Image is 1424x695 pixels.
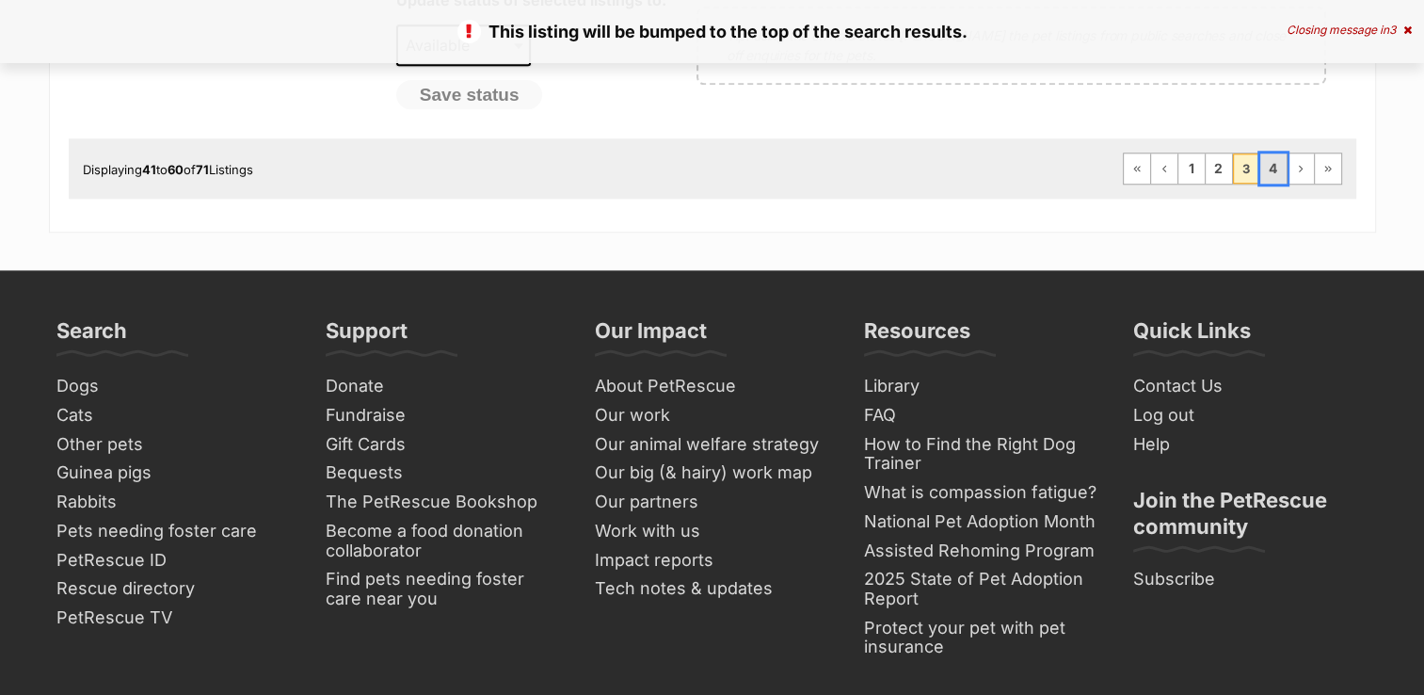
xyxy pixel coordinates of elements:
a: Page 1 [1178,154,1205,184]
a: Gift Cards [318,430,568,460]
span: Displaying to of Listings [83,162,253,177]
a: National Pet Adoption Month [856,508,1107,537]
h3: Support [326,317,408,355]
a: Rescue directory [49,574,299,604]
button: Save status [396,80,543,110]
h3: Quick Links [1133,317,1251,355]
a: PetRescue TV [49,604,299,633]
span: 3 [1389,23,1396,37]
a: First page [1124,154,1150,184]
a: Help [1126,430,1376,460]
a: PetRescue ID [49,546,299,575]
a: Become a food donation collaborator [318,517,568,565]
h3: Search [56,317,127,355]
a: About PetRescue [587,372,838,401]
a: Find pets needing foster care near you [318,565,568,613]
a: Dogs [49,372,299,401]
a: Next page [1288,154,1314,184]
a: Cats [49,401,299,430]
a: How to Find the Right Dog Trainer [856,430,1107,478]
a: Assisted Rehoming Program [856,537,1107,566]
a: Our animal welfare strategy [587,430,838,460]
a: Log out [1126,401,1376,430]
a: Subscribe [1126,565,1376,594]
a: Page 4 [1260,154,1287,184]
a: What is compassion fatigue? [856,478,1107,508]
a: Tech notes & updates [587,574,838,604]
a: Work with us [587,517,838,546]
a: Other pets [49,430,299,460]
a: FAQ [856,401,1107,430]
h3: Join the PetRescue community [1133,487,1368,551]
a: Fundraise [318,401,568,430]
span: Page 3 [1233,154,1259,184]
a: Guinea pigs [49,459,299,488]
h3: Resources [864,317,970,355]
a: Previous page [1151,154,1177,184]
a: Pets needing foster care [49,517,299,546]
a: Protect your pet with pet insurance [856,614,1107,662]
div: Closing message in [1287,24,1412,37]
a: The PetRescue Bookshop [318,488,568,517]
a: Our big (& hairy) work map [587,459,838,488]
a: Library [856,372,1107,401]
a: Donate [318,372,568,401]
a: Impact reports [587,546,838,575]
p: This listing will be bumped to the top of the search results. [19,19,1405,44]
nav: Pagination [1123,153,1342,185]
strong: 71 [196,162,209,177]
a: Last page [1315,154,1341,184]
a: Contact Us [1126,372,1376,401]
a: 2025 State of Pet Adoption Report [856,565,1107,613]
a: Rabbits [49,488,299,517]
strong: 41 [142,162,156,177]
a: Our work [587,401,838,430]
h3: Our Impact [595,317,707,355]
a: Bequests [318,459,568,488]
a: Page 2 [1206,154,1232,184]
strong: 60 [168,162,184,177]
a: Our partners [587,488,838,517]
